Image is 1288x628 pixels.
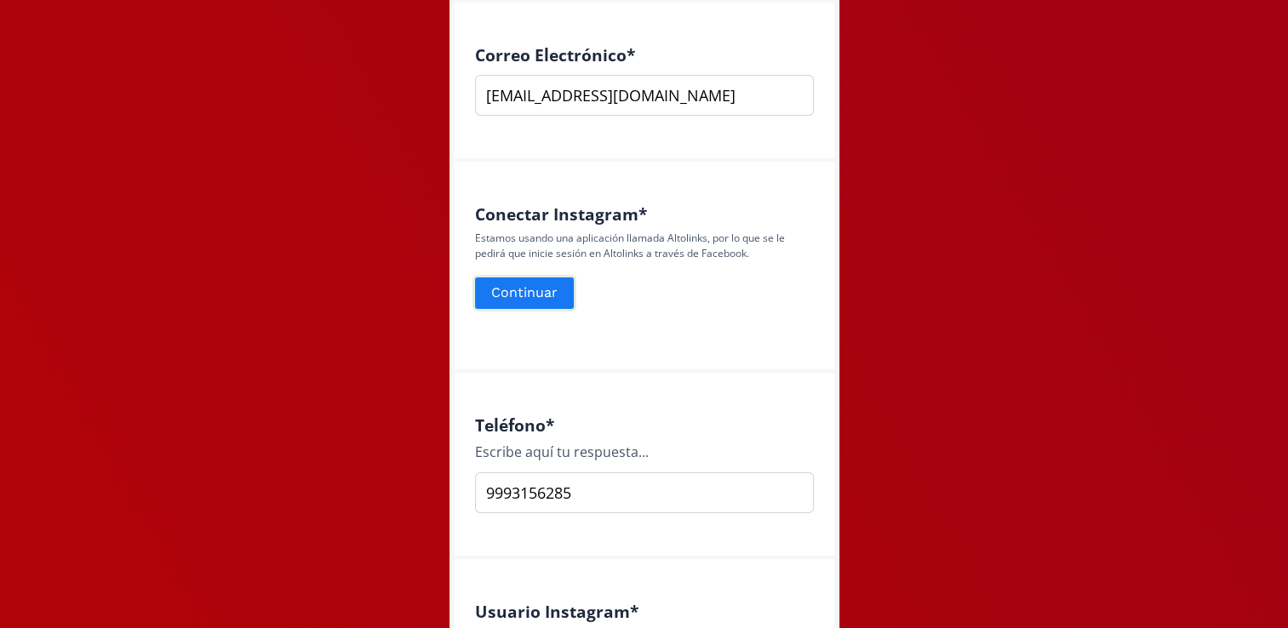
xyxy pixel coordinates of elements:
[472,275,576,311] button: Continuar
[475,442,814,462] div: Escribe aquí tu respuesta...
[475,602,814,621] h4: Usuario Instagram *
[475,204,814,224] h4: Conectar Instagram *
[475,75,814,116] input: nombre@ejemplo.com
[475,231,814,261] p: Estamos usando una aplicación llamada Altolinks, por lo que se le pedirá que inicie sesión en Alt...
[475,415,814,435] h4: Teléfono *
[475,45,814,65] h4: Correo Electrónico *
[475,472,814,513] input: Type your answer here...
